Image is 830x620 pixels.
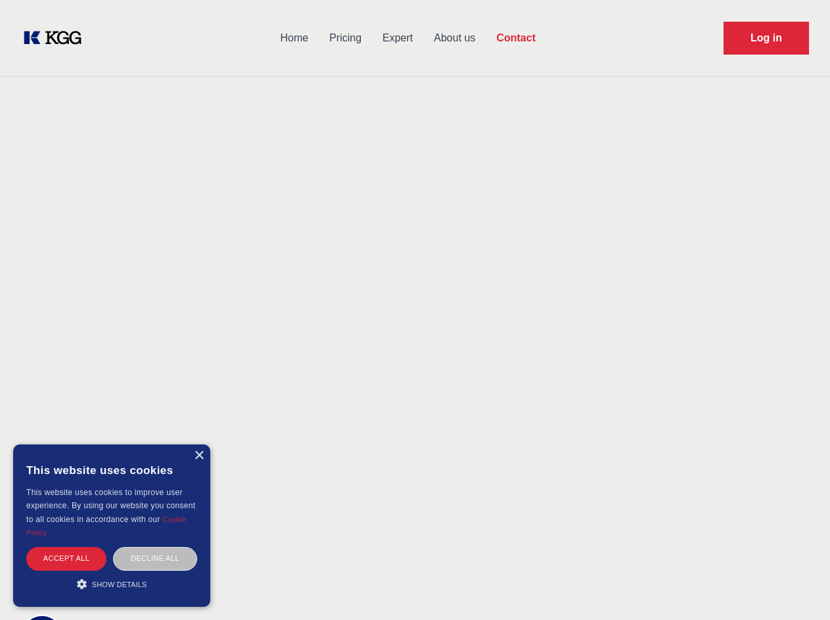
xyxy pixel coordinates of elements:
a: Cookie Policy [26,515,187,537]
div: Decline all [113,547,197,570]
div: Close [194,451,204,461]
a: Contact [486,21,546,55]
div: This website uses cookies [26,454,197,486]
a: Home [269,21,319,55]
iframe: Chat Widget [764,557,830,620]
div: Show details [26,577,197,590]
span: Show details [92,581,147,588]
a: About us [423,21,486,55]
a: Pricing [319,21,372,55]
span: This website uses cookies to improve user experience. By using our website you consent to all coo... [26,488,195,524]
a: Request Demo [724,22,809,55]
a: KOL Knowledge Platform: Talk to Key External Experts (KEE) [21,28,92,49]
div: Accept all [26,547,106,570]
a: Expert [372,21,423,55]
